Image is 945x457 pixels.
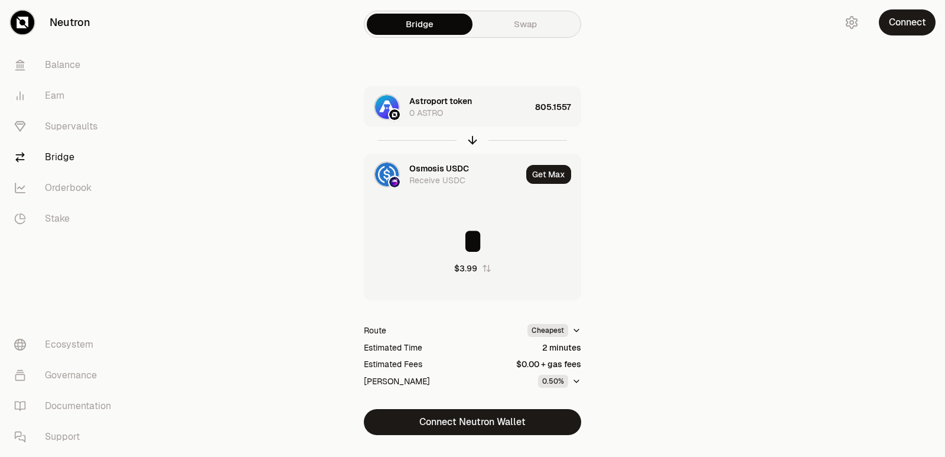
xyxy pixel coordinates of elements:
[5,111,128,142] a: Supervaults
[389,177,400,187] img: Osmosis Logo
[409,95,472,107] div: Astroport token
[454,262,491,274] button: $3.99
[375,163,399,186] img: USDC Logo
[364,409,581,435] button: Connect Neutron Wallet
[527,324,568,337] div: Cheapest
[5,203,128,234] a: Stake
[5,173,128,203] a: Orderbook
[5,50,128,80] a: Balance
[409,174,465,186] div: Receive USDC
[364,154,522,195] div: USDC LogoOsmosis LogoOsmosis USDCReceive USDC
[5,422,128,452] a: Support
[5,391,128,422] a: Documentation
[527,324,581,337] button: Cheapest
[5,360,128,391] a: Governance
[409,107,443,119] div: 0 ASTRO
[5,80,128,111] a: Earn
[364,375,430,387] div: [PERSON_NAME]
[364,87,530,127] div: ASTRO LogoNeutron LogoAstroport token0 ASTRO
[375,95,399,119] img: ASTRO Logo
[535,87,581,127] div: 805.1557
[542,342,581,354] div: 2 minutes
[389,109,400,120] img: Neutron Logo
[5,329,128,360] a: Ecosystem
[364,325,386,336] div: Route
[409,163,469,174] div: Osmosis USDC
[516,358,581,370] div: $0.00 + gas fees
[879,9,936,35] button: Connect
[454,262,477,274] div: $3.99
[526,165,571,184] button: Get Max
[364,358,422,370] div: Estimated Fees
[367,14,472,35] a: Bridge
[5,142,128,173] a: Bridge
[538,375,581,388] button: 0.50%
[472,14,578,35] a: Swap
[364,87,581,127] button: ASTRO LogoNeutron LogoAstroport token0 ASTRO805.1557
[364,342,422,354] div: Estimated Time
[538,375,568,388] div: 0.50%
